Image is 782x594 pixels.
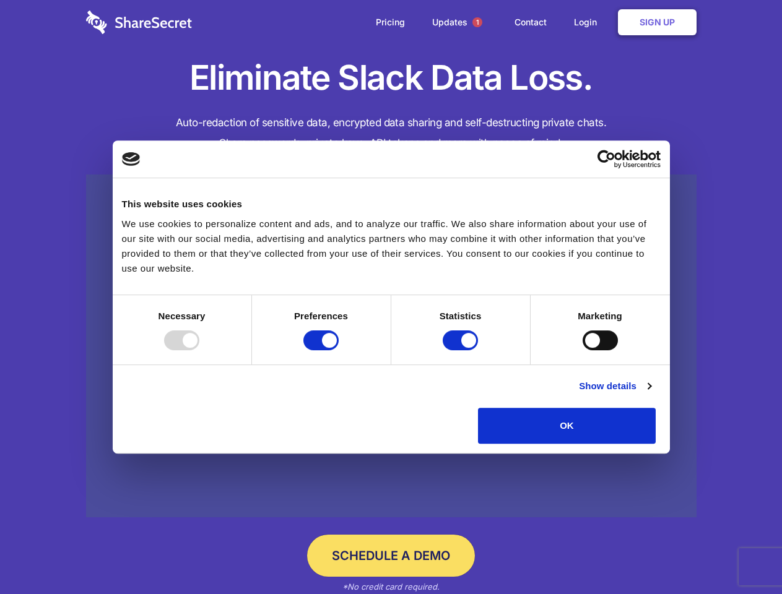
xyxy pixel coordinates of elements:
a: Contact [502,3,559,41]
a: Pricing [363,3,417,41]
div: We use cookies to personalize content and ads, and to analyze our traffic. We also share informat... [122,217,661,276]
a: Schedule a Demo [307,535,475,577]
strong: Preferences [294,311,348,321]
button: OK [478,408,656,444]
strong: Marketing [578,311,622,321]
a: Login [562,3,615,41]
em: *No credit card required. [342,582,440,592]
img: logo [122,152,141,166]
a: Usercentrics Cookiebot - opens in a new window [552,150,661,168]
a: Show details [579,379,651,394]
div: This website uses cookies [122,197,661,212]
h1: Eliminate Slack Data Loss. [86,56,697,100]
a: Sign Up [618,9,697,35]
a: Wistia video thumbnail [86,174,697,518]
strong: Statistics [440,311,482,321]
strong: Necessary [159,311,206,321]
img: logo-wordmark-white-trans-d4663122ce5f474addd5e946df7df03e33cb6a1c49d2221995e7729f52c070b2.svg [86,11,192,34]
span: 1 [472,17,482,27]
h4: Auto-redaction of sensitive data, encrypted data sharing and self-destructing private chats. Shar... [86,113,697,153]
